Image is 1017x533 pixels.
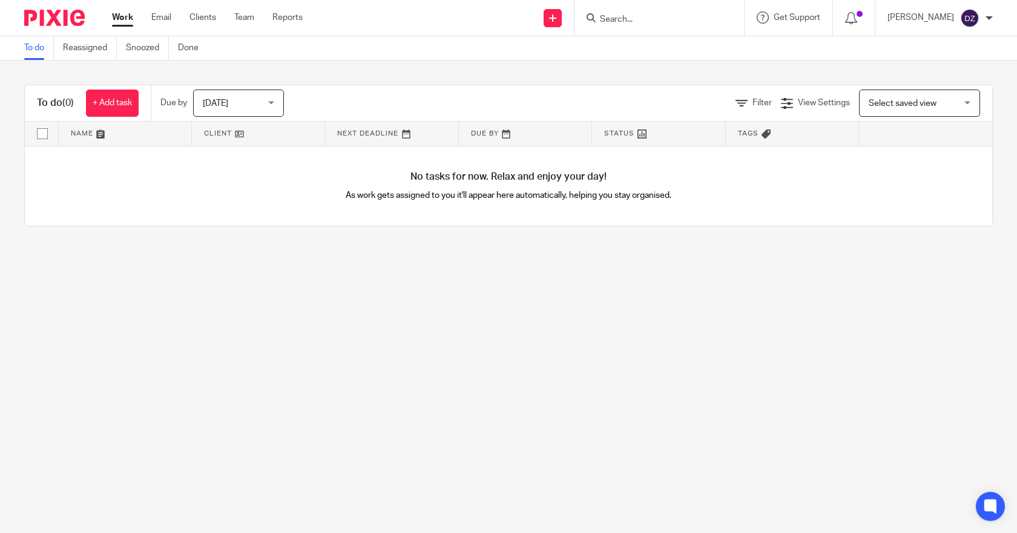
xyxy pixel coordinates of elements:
span: [DATE] [203,99,228,108]
span: (0) [62,98,74,108]
span: Filter [752,99,772,107]
a: Clients [189,11,216,24]
a: Done [178,36,208,60]
input: Search [599,15,708,25]
a: Snoozed [126,36,169,60]
a: To do [24,36,54,60]
h4: No tasks for now. Relax and enjoy your day! [25,171,992,183]
p: [PERSON_NAME] [887,11,954,24]
a: Work [112,11,133,24]
img: Pixie [24,10,85,26]
span: View Settings [798,99,850,107]
a: Team [234,11,254,24]
a: + Add task [86,90,139,117]
a: Reassigned [63,36,117,60]
a: Email [151,11,171,24]
h1: To do [37,97,74,110]
img: svg%3E [960,8,979,28]
span: Get Support [774,13,820,22]
p: As work gets assigned to you it'll appear here automatically, helping you stay organised. [267,189,751,201]
span: Select saved view [869,99,936,108]
a: Reports [272,11,303,24]
p: Due by [160,97,187,109]
span: Tags [738,130,759,137]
